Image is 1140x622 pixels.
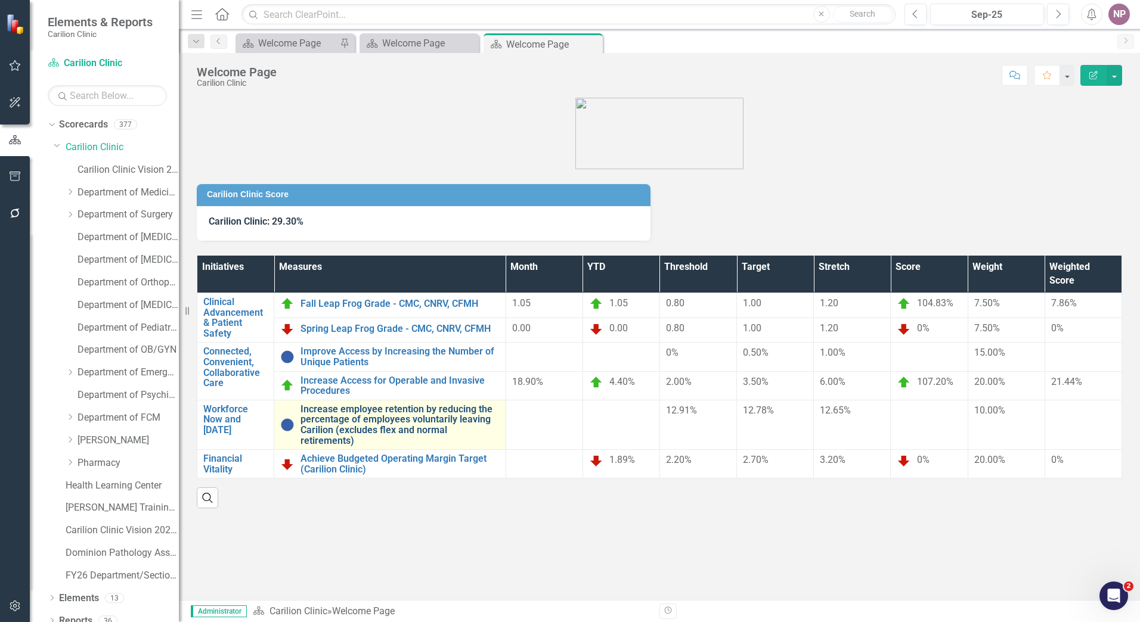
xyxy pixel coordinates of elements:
img: carilion%20clinic%20logo%202.0.png [575,98,744,169]
span: 0% [666,347,679,358]
div: 13 [105,593,124,603]
span: 2.70% [743,454,769,465]
img: Below Plan [589,453,603,468]
span: 12.91% [666,405,697,416]
div: Sep-25 [934,8,1040,22]
td: Double-Click to Edit Right Click for Context Menu [274,318,506,343]
span: Search [850,9,875,18]
a: Department of [MEDICAL_DATA] [78,231,179,244]
a: Carilion Clinic Vision 2025 Scorecard [78,163,179,177]
span: 15.00% [974,347,1005,358]
span: 12.78% [743,405,774,416]
img: On Target [897,375,911,390]
span: 0% [917,322,930,334]
img: Below Plan [589,322,603,336]
span: 1.00% [820,347,845,358]
a: Welcome Page [238,36,337,51]
img: Below Plan [897,322,911,336]
span: 1.20 [820,322,838,334]
img: Below Plan [280,457,295,471]
span: 7.86% [1051,297,1077,309]
a: Department of FCM [78,411,179,425]
img: On Target [589,297,603,311]
td: Double-Click to Edit Right Click for Context Menu [197,450,274,478]
span: 1.05 [609,297,628,309]
button: Search [833,6,893,23]
span: 10.00% [974,405,1005,416]
img: No Information [280,418,295,432]
div: NP [1108,4,1130,25]
input: Search ClearPoint... [241,4,896,25]
a: Department of [MEDICAL_DATA] [78,298,179,312]
a: Department of Emergency Medicine [78,366,179,380]
span: Elements & Reports [48,15,153,29]
span: 0.80 [666,322,684,334]
a: Department of Orthopaedics [78,276,179,290]
div: Welcome Page [506,37,600,52]
span: 1.00 [743,322,761,334]
a: Achieve Budgeted Operating Margin Target (Carilion Clinic) [301,453,500,474]
a: Elements [59,592,99,605]
a: Increase Access for Operable and Invasive Procedures [301,375,500,396]
span: 2 [1124,581,1133,591]
small: Carilion Clinic [48,29,153,39]
img: Below Plan [897,453,911,468]
span: 7.50% [974,297,1000,309]
span: 7.50% [974,322,1000,334]
span: Carilion Clinic: 29.30% [209,216,303,227]
td: Double-Click to Edit Right Click for Context Menu [274,293,506,318]
a: Department of OB/GYN [78,343,179,357]
a: Financial Vitality [203,453,268,474]
span: 3.20% [820,454,845,465]
a: Connected, Convenient, Collaborative Care [203,346,268,388]
span: 18.90% [512,376,543,387]
span: 0.50% [743,347,769,358]
td: Double-Click to Edit Right Click for Context Menu [274,371,506,400]
a: Fall Leap Frog Grade - CMC, CNRV, CFMH [301,298,500,309]
span: 0.00 [512,322,531,334]
a: Carilion Clinic [48,57,167,70]
img: On Target [589,375,603,390]
span: 1.00 [743,297,761,309]
span: 1.89% [609,454,635,465]
a: Workforce Now and [DATE] [203,404,268,436]
span: 6.00% [820,376,845,387]
a: [PERSON_NAME] Training Scorecard 8/23 [66,501,179,515]
div: Welcome Page [258,36,337,51]
td: Double-Click to Edit Right Click for Context Menu [197,400,274,449]
div: Welcome Page [197,66,277,79]
td: Double-Click to Edit Right Click for Context Menu [274,343,506,371]
span: 107.20% [917,376,953,387]
a: Department of Psychiatry [78,388,179,402]
button: Sep-25 [930,4,1044,25]
h3: Carilion Clinic Score [207,190,645,199]
img: No Information [280,350,295,364]
span: 104.83% [917,297,953,309]
img: On Target [280,378,295,393]
span: 0% [917,454,930,465]
a: Increase employee retention by reducing the percentage of employees voluntarily leaving Carilion ... [301,404,500,446]
span: 0% [1051,454,1064,465]
div: Welcome Page [382,36,476,51]
div: 377 [114,120,137,130]
span: 21.44% [1051,376,1082,387]
a: [PERSON_NAME] [78,434,179,447]
div: Welcome Page [332,605,395,617]
a: Department of Medicine [78,186,179,200]
td: Double-Click to Edit Right Click for Context Menu [197,293,274,343]
img: On Target [897,297,911,311]
img: Below Plan [280,322,295,336]
img: ClearPoint Strategy [6,14,27,35]
span: 0% [1051,322,1064,334]
span: 4.40% [609,376,635,387]
span: 2.00% [666,376,692,387]
td: Double-Click to Edit Right Click for Context Menu [197,343,274,400]
span: 1.05 [512,297,531,309]
img: On Target [280,297,295,311]
span: 20.00% [974,454,1005,465]
td: Double-Click to Edit Right Click for Context Menu [274,400,506,449]
a: Welcome Page [363,36,476,51]
a: Spring Leap Frog Grade - CMC, CNRV, CFMH [301,324,500,334]
a: Carilion Clinic [269,605,327,617]
a: Improve Access by Increasing the Number of Unique Patients [301,346,500,367]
